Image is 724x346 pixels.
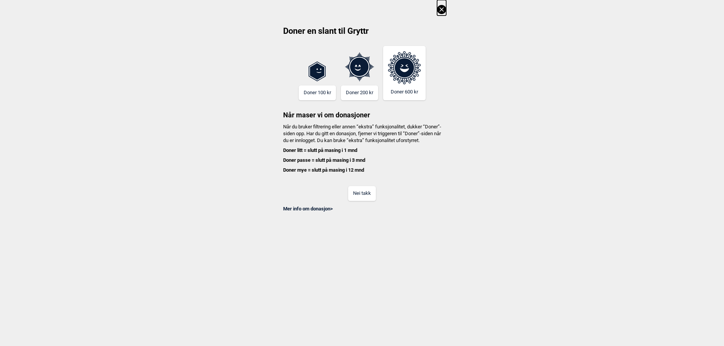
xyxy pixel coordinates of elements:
[283,206,333,212] a: Mer info om donasjon>
[278,123,446,174] h4: Når du bruker filtrering eller annen “ekstra” funksjonalitet, dukker “Doner”-siden opp. Har du gi...
[383,46,426,100] button: Doner 600 kr
[348,186,376,201] button: Nei takk
[283,167,364,173] b: Doner mye = slutt på masing i 12 mnd
[278,100,446,120] h3: Når maser vi om donasjoner
[283,157,365,163] b: Doner passe = slutt på masing i 3 mnd
[341,85,378,100] button: Doner 200 kr
[283,147,357,153] b: Doner litt = slutt på masing i 1 mnd
[299,85,336,100] button: Doner 100 kr
[278,25,446,42] h2: Doner en slant til Gryttr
